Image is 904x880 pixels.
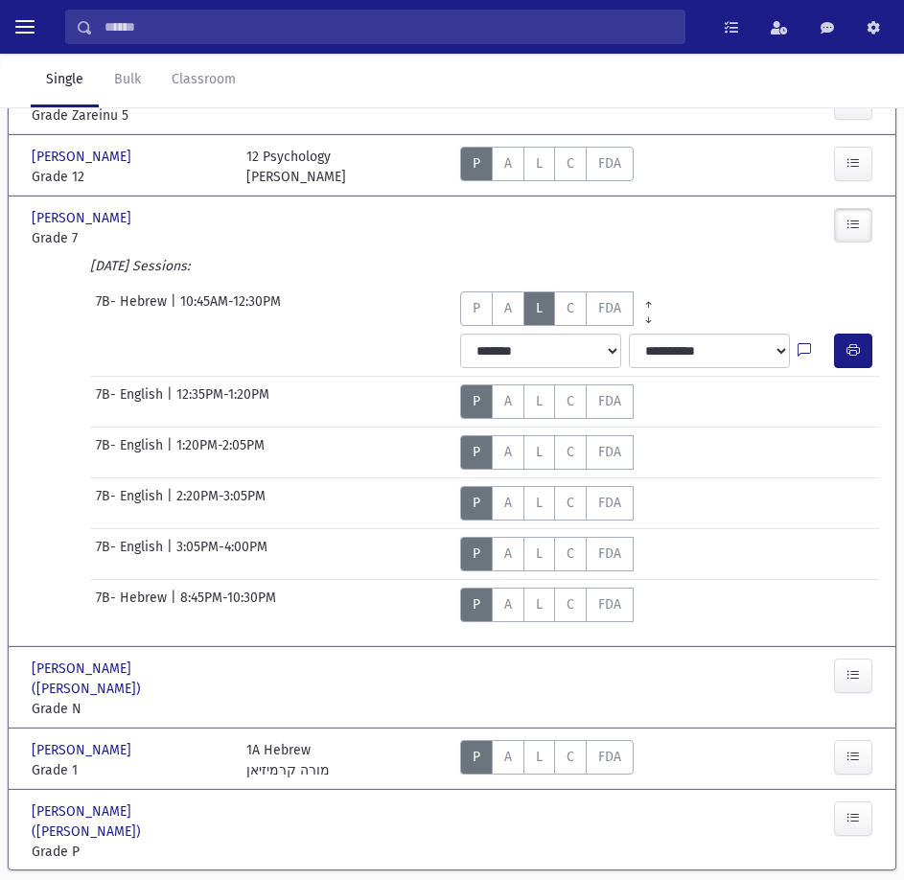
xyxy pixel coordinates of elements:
span: Grade 12 [32,167,227,187]
span: L [536,749,543,765]
span: [PERSON_NAME] ([PERSON_NAME]) [32,801,227,842]
span: 3:05PM-4:00PM [176,537,267,571]
span: P [473,545,480,562]
input: Search [93,10,684,44]
span: A [504,545,512,562]
span: L [536,300,543,316]
span: P [473,155,480,172]
div: AttTypes [460,486,634,521]
span: P [473,300,480,316]
span: C [567,495,574,511]
span: [PERSON_NAME] ([PERSON_NAME]) [32,659,227,699]
span: P [473,393,480,409]
span: | [171,588,180,622]
span: FDA [598,495,621,511]
div: AttTypes [460,537,634,571]
span: Grade P [32,842,227,862]
div: AttTypes [460,588,634,622]
span: L [536,596,543,613]
span: FDA [598,444,621,460]
span: [PERSON_NAME] [32,208,135,228]
span: 7B- English [96,435,167,470]
div: 1A Hebrew מורה קרמיזיאן [246,740,330,780]
span: A [504,444,512,460]
span: C [567,393,574,409]
span: C [567,545,574,562]
span: Grade 7 [32,228,227,248]
span: Grade N [32,699,227,719]
a: Single [31,54,99,107]
span: | [167,537,176,571]
span: A [504,300,512,316]
div: AttTypes [460,291,663,326]
span: 7B- English [96,537,167,571]
span: 10:45AM-12:30PM [180,291,281,326]
span: A [504,155,512,172]
span: FDA [598,155,621,172]
span: [PERSON_NAME] [32,147,135,167]
a: All Later [634,307,663,322]
a: All Prior [634,291,663,307]
span: L [536,545,543,562]
span: FDA [598,393,621,409]
span: A [504,596,512,613]
i: [DATE] Sessions: [90,258,190,274]
span: 1:20PM-2:05PM [176,435,265,470]
span: FDA [598,300,621,316]
a: Bulk [99,54,156,107]
span: 7B- English [96,486,167,521]
span: [PERSON_NAME] [32,740,135,760]
span: FDA [598,749,621,765]
div: AttTypes [460,147,634,187]
span: 7B- English [96,384,167,419]
a: Classroom [156,54,251,107]
div: AttTypes [460,740,634,780]
span: FDA [598,545,621,562]
button: toggle menu [8,10,42,44]
span: 7B- Hebrew [96,588,171,622]
div: 12 Psychology [PERSON_NAME] [246,147,346,187]
span: C [567,444,574,460]
span: P [473,444,480,460]
span: L [536,495,543,511]
span: | [171,291,180,326]
span: C [567,749,574,765]
span: P [473,749,480,765]
div: AttTypes [460,384,634,419]
span: L [536,444,543,460]
span: C [567,155,574,172]
span: A [504,749,512,765]
div: AttTypes [460,435,634,470]
span: P [473,596,480,613]
span: 8:45PM-10:30PM [180,588,276,622]
span: | [167,384,176,419]
span: A [504,393,512,409]
span: 12:35PM-1:20PM [176,384,269,419]
span: A [504,495,512,511]
span: Grade 1 [32,760,227,780]
span: C [567,300,574,316]
span: FDA [598,596,621,613]
span: | [167,486,176,521]
span: C [567,596,574,613]
span: L [536,155,543,172]
span: 7B- Hebrew [96,291,171,326]
span: | [167,435,176,470]
span: L [536,393,543,409]
span: 2:20PM-3:05PM [176,486,266,521]
span: Grade Zareinu 5 [32,105,227,126]
span: P [473,495,480,511]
